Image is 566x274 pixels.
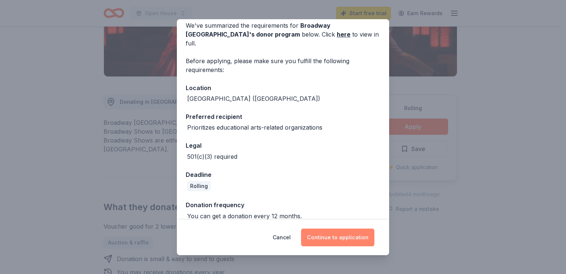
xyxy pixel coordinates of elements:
[187,212,302,220] div: You can get a donation every 12 months.
[186,112,380,121] div: Preferred recipient
[186,170,380,179] div: Deadline
[187,94,320,103] div: [GEOGRAPHIC_DATA] ([GEOGRAPHIC_DATA])
[186,200,380,210] div: Donation frequency
[273,229,291,246] button: Cancel
[186,141,380,150] div: Legal
[187,152,237,161] div: 501(c)(3) required
[337,30,350,39] a: here
[301,229,374,246] button: Continue to application
[186,21,380,48] div: We've summarized the requirements for below. Click to view in full.
[187,181,211,191] div: Rolling
[186,56,380,74] div: Before applying, please make sure you fulfill the following requirements:
[187,123,322,132] div: Prioritizes educational arts-related organizations
[186,83,380,93] div: Location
